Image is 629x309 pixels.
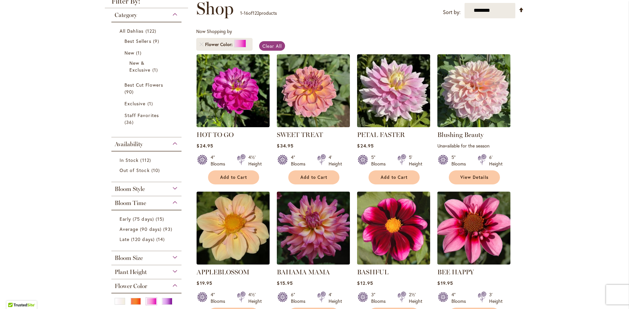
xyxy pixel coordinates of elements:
[329,154,342,167] div: 4' Height
[151,167,162,174] span: 10
[277,143,293,149] span: $34.95
[409,291,422,304] div: 2½' Height
[437,54,510,127] img: Blushing Beauty
[357,268,389,276] a: BASHFUL
[124,100,145,107] span: Exclusive
[124,38,170,44] a: Best Sellers
[277,260,350,266] a: Bahama Mama
[489,291,503,304] div: 3' Height
[120,27,175,34] a: All Dahlias
[208,170,259,184] button: Add to Cart
[291,291,309,304] div: 6" Blooms
[147,100,155,107] span: 1
[115,254,143,262] span: Bloom Size
[277,54,350,127] img: SWEET TREAT
[253,10,259,16] span: 122
[145,27,158,34] span: 122
[120,157,139,163] span: In Stock
[437,122,510,129] a: Blushing Beauty
[288,170,339,184] button: Add to Cart
[300,175,327,180] span: Add to Cart
[357,131,405,139] a: PETAL FASTER
[211,154,229,167] div: 4" Blooms
[449,170,500,184] a: View Details
[120,28,144,34] span: All Dahlias
[277,122,350,129] a: SWEET TREAT
[153,38,161,44] span: 9
[120,167,150,173] span: Out of Stock
[136,49,143,56] span: 1
[460,175,488,180] span: View Details
[115,141,143,148] span: Availability
[197,131,234,139] a: HOT TO GO
[357,280,373,286] span: $12.95
[437,268,474,276] a: BEE HAPPY
[124,119,135,126] span: 36
[357,54,430,127] img: PETAL FASTER
[120,236,155,242] span: Late (120 days)
[371,291,390,304] div: 3" Blooms
[197,260,270,266] a: APPLEBLOSSOM
[262,43,282,49] span: Clear All
[197,268,249,276] a: APPLEBLOSSOM
[156,215,166,222] span: 15
[5,286,23,304] iframe: Launch Accessibility Center
[124,49,170,56] a: New
[205,41,234,48] span: Flower Color
[357,192,430,265] img: BASHFUL
[197,280,212,286] span: $19.95
[277,280,293,286] span: $15.95
[291,154,309,167] div: 4" Blooms
[152,66,160,73] span: 1
[124,50,134,56] span: New
[240,8,277,18] p: - of products
[120,167,175,174] a: Out of Stock 10
[197,54,270,127] img: HOT TO GO
[124,88,135,95] span: 90
[120,226,162,232] span: Average (90 days)
[248,154,262,167] div: 4½' Height
[489,154,503,167] div: 6' Height
[211,291,229,304] div: 4" Blooms
[409,154,422,167] div: 5' Height
[220,175,247,180] span: Add to Cart
[443,6,461,18] label: Sort by:
[451,154,470,167] div: 5" Blooms
[437,143,510,149] p: Unavailable for the season
[277,131,323,139] a: SWEET TREAT
[277,268,330,276] a: BAHAMA MAMA
[124,100,170,107] a: Exclusive
[163,226,174,232] span: 93
[437,260,510,266] a: BEE HAPPY
[200,43,203,46] a: Remove Flower Color Pink
[329,291,342,304] div: 4' Height
[120,215,175,222] a: Early (75 days) 15
[369,170,420,184] button: Add to Cart
[115,199,146,207] span: Bloom Time
[124,81,170,95] a: Best Cut Flowers
[357,260,430,266] a: BASHFUL
[120,216,154,222] span: Early (75 days)
[197,143,213,149] span: $24.95
[120,236,175,243] a: Late (120 days) 14
[120,157,175,163] a: In Stock 112
[371,154,390,167] div: 5" Blooms
[124,112,170,126] a: Staff Favorites
[115,283,147,290] span: Flower Color
[115,11,137,19] span: Category
[115,268,147,276] span: Plant Height
[437,131,484,139] a: Blushing Beauty
[248,291,262,304] div: 4½' Height
[357,122,430,129] a: PETAL FASTER
[381,175,408,180] span: Add to Cart
[124,112,159,118] span: Staff Favorites
[129,60,165,73] a: New &amp; Exclusive
[197,192,270,265] img: APPLEBLOSSOM
[240,10,242,16] span: 1
[124,38,151,44] span: Best Sellers
[196,28,232,34] span: Now Shopping by
[437,192,510,265] img: BEE HAPPY
[277,192,350,265] img: Bahama Mama
[156,236,166,243] span: 14
[357,143,373,149] span: $24.95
